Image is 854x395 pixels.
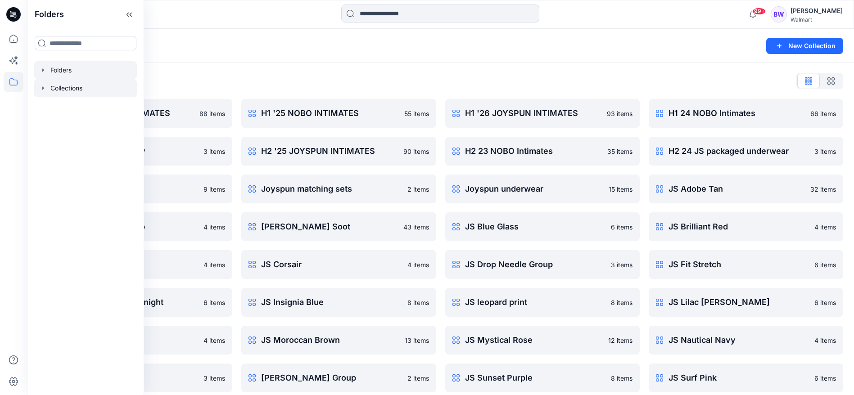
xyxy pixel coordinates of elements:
[766,38,843,54] button: New Collection
[607,147,633,156] p: 35 items
[241,99,436,128] a: H1 '25 NOBO INTIMATES55 items
[403,222,429,232] p: 43 items
[203,373,225,383] p: 3 items
[261,145,398,157] p: H2 '25 JOYSPUN INTIMATES
[403,147,429,156] p: 90 items
[669,258,809,271] p: JS Fit Stretch
[810,109,836,118] p: 66 items
[407,373,429,383] p: 2 items
[649,364,843,392] a: JS Surf Pink6 items
[608,336,633,345] p: 12 items
[203,184,225,194] p: 9 items
[814,147,836,156] p: 3 items
[261,107,398,120] p: H1 '25 NOBO INTIMATES
[445,212,640,241] a: JS Blue Glass6 items
[241,288,436,317] a: JS Insignia Blue8 items
[445,250,640,279] a: JS Drop Needle Group3 items
[649,137,843,166] a: H2 24 JS packaged underwear3 items
[203,260,225,269] p: 4 items
[465,258,605,271] p: JS Drop Needle Group
[445,288,640,317] a: JS leopard print8 items
[465,334,603,346] p: JS Mystical Rose
[669,183,805,195] p: JS Adobe Tan
[407,260,429,269] p: 4 items
[669,220,809,233] p: JS Brilliant Red
[261,334,399,346] p: JS Moroccan Brown
[649,99,843,128] a: H1 24 NOBO Intimates66 items
[669,296,809,309] p: JS Lilac [PERSON_NAME]
[465,183,603,195] p: Joyspun underwear
[203,147,225,156] p: 3 items
[611,222,633,232] p: 6 items
[241,364,436,392] a: [PERSON_NAME] Group2 items
[810,184,836,194] p: 32 items
[445,99,640,128] a: H1 '26 JOYSPUN INTIMATES93 items
[814,260,836,269] p: 6 items
[203,336,225,345] p: 4 items
[465,220,605,233] p: JS Blue Glass
[199,109,225,118] p: 88 items
[445,137,640,166] a: H2 23 NOBO Intimates35 items
[465,107,601,120] p: H1 '26 JOYSPUN INTIMATES
[404,109,429,118] p: 55 items
[611,373,633,383] p: 8 items
[445,326,640,355] a: JS Mystical Rose12 items
[771,6,787,22] div: BW
[791,16,843,23] div: Walmart
[405,336,429,345] p: 13 items
[261,258,402,271] p: JS Corsair
[241,175,436,203] a: Joyspun matching sets2 items
[407,184,429,194] p: 2 items
[261,220,398,233] p: [PERSON_NAME] Soot
[465,372,605,384] p: JS Sunset Purple
[669,334,809,346] p: JS Nautical Navy
[203,222,225,232] p: 4 items
[669,372,809,384] p: JS Surf Pink
[649,288,843,317] a: JS Lilac [PERSON_NAME]6 items
[261,296,402,309] p: JS Insignia Blue
[611,298,633,307] p: 8 items
[814,222,836,232] p: 4 items
[814,298,836,307] p: 6 items
[465,296,605,309] p: JS leopard print
[611,260,633,269] p: 3 items
[814,336,836,345] p: 4 items
[607,109,633,118] p: 93 items
[261,183,402,195] p: Joyspun matching sets
[609,184,633,194] p: 15 items
[241,250,436,279] a: JS Corsair4 items
[203,298,225,307] p: 6 items
[649,175,843,203] a: JS Adobe Tan32 items
[649,212,843,241] a: JS Brilliant Red4 items
[445,364,640,392] a: JS Sunset Purple8 items
[649,326,843,355] a: JS Nautical Navy4 items
[241,326,436,355] a: JS Moroccan Brown13 items
[261,372,402,384] p: [PERSON_NAME] Group
[649,250,843,279] a: JS Fit Stretch6 items
[241,212,436,241] a: [PERSON_NAME] Soot43 items
[814,373,836,383] p: 6 items
[465,145,602,157] p: H2 23 NOBO Intimates
[669,145,809,157] p: H2 24 JS packaged underwear
[445,175,640,203] a: Joyspun underwear15 items
[752,8,766,15] span: 99+
[407,298,429,307] p: 8 items
[669,107,805,120] p: H1 24 NOBO Intimates
[791,5,843,16] div: [PERSON_NAME]
[241,137,436,166] a: H2 '25 JOYSPUN INTIMATES90 items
